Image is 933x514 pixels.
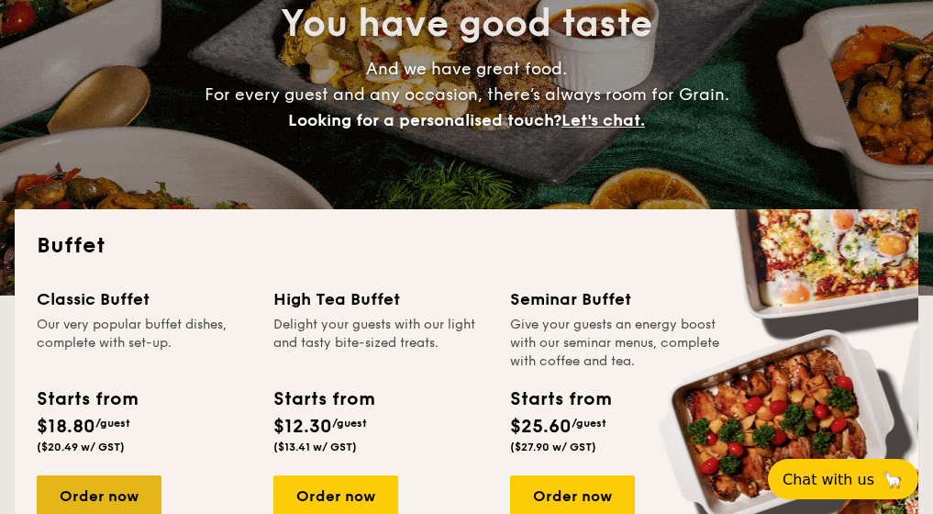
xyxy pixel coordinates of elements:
[95,417,130,430] span: /guest
[561,110,645,130] span: Let's chat.
[281,2,652,46] span: You have good taste
[37,441,125,453] span: ($20.49 w/ GST)
[768,459,918,499] button: Chat with us🦙
[510,385,610,413] div: Starts from
[273,416,332,438] span: $12.30
[783,471,874,488] span: Chat with us
[332,417,367,430] span: /guest
[273,385,373,413] div: Starts from
[510,286,725,312] div: Seminar Buffet
[37,416,95,438] span: $18.80
[273,441,357,453] span: ($13.41 w/ GST)
[572,417,606,430] span: /guest
[510,441,596,453] span: ($27.90 w/ GST)
[37,286,251,312] div: Classic Buffet
[37,231,896,261] h2: Buffet
[510,316,725,371] div: Give your guests an energy boost with our seminar menus, complete with coffee and tea.
[205,59,729,130] span: And we have great food. For every guest and any occasion, there’s always room for Grain.
[273,316,488,371] div: Delight your guests with our light and tasty bite-sized treats.
[37,385,137,413] div: Starts from
[273,286,488,312] div: High Tea Buffet
[882,469,904,490] span: 🦙
[288,110,561,130] span: Looking for a personalised touch?
[37,316,251,371] div: Our very popular buffet dishes, complete with set-up.
[510,416,572,438] span: $25.60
